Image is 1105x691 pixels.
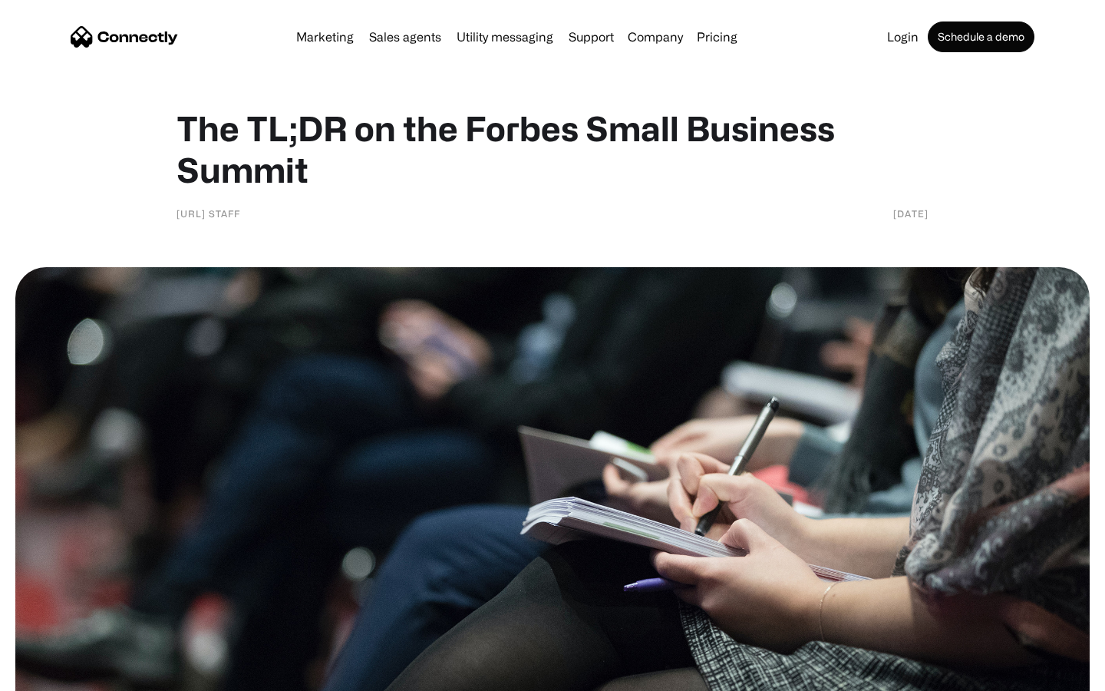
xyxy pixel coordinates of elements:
[691,31,744,43] a: Pricing
[450,31,559,43] a: Utility messaging
[562,31,620,43] a: Support
[176,107,929,190] h1: The TL;DR on the Forbes Small Business Summit
[176,206,240,221] div: [URL] Staff
[623,26,688,48] div: Company
[893,206,929,221] div: [DATE]
[15,664,92,686] aside: Language selected: English
[31,664,92,686] ul: Language list
[881,31,925,43] a: Login
[290,31,360,43] a: Marketing
[363,31,447,43] a: Sales agents
[628,26,683,48] div: Company
[928,21,1034,52] a: Schedule a demo
[71,25,178,48] a: home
